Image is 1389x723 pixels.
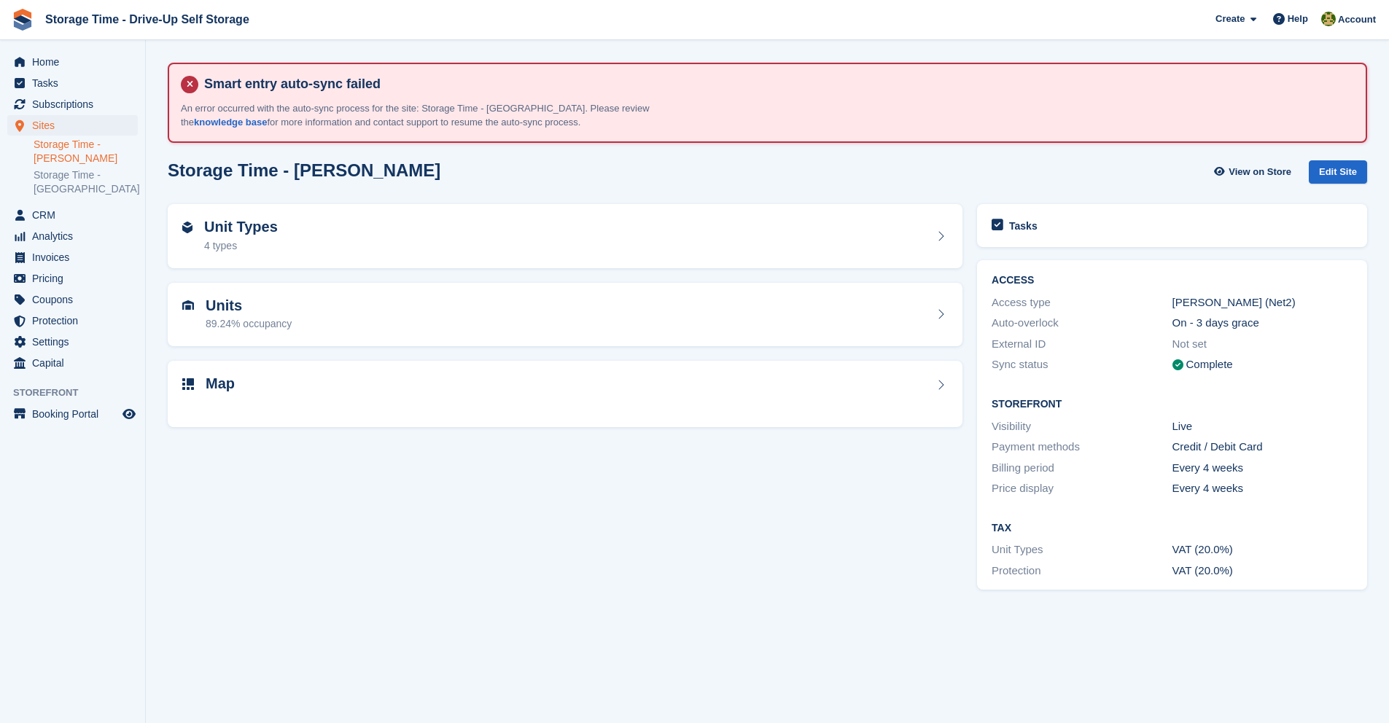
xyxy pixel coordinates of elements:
div: Access type [992,294,1172,311]
div: Auto-overlock [992,315,1172,332]
h2: ACCESS [992,275,1353,286]
a: menu [7,289,138,310]
a: Storage Time - [PERSON_NAME] [34,138,138,165]
span: Account [1338,12,1376,27]
p: An error occurred with the auto-sync process for the site: Storage Time - [GEOGRAPHIC_DATA]. Plea... [181,101,691,130]
img: Zain Sarwar [1321,12,1336,26]
span: Settings [32,332,120,352]
h2: Storefront [992,399,1353,410]
div: Live [1172,418,1353,435]
div: Payment methods [992,439,1172,456]
span: Create [1215,12,1245,26]
a: menu [7,115,138,136]
h2: Units [206,297,292,314]
div: [PERSON_NAME] (Net2) [1172,294,1353,311]
div: Edit Site [1309,160,1367,184]
h4: Smart entry auto-sync failed [198,76,1354,93]
div: VAT (20.0%) [1172,563,1353,579]
span: Storefront [13,386,145,400]
a: Storage Time - [GEOGRAPHIC_DATA] [34,168,138,196]
a: menu [7,205,138,225]
div: Credit / Debit Card [1172,439,1353,456]
span: Protection [32,310,120,331]
a: menu [7,247,138,267]
a: Storage Time - Drive-Up Self Storage [39,7,255,31]
div: Protection [992,563,1172,579]
span: Tasks [32,73,120,93]
a: Units 89.24% occupancy [168,283,962,347]
a: menu [7,52,138,72]
div: Unit Types [992,542,1172,558]
img: map-icn-33ee37083ee616e46c38cad1a60f524a97daa1e2b2c8c0bc3eb3415660979fc1.svg [182,378,194,390]
span: Subscriptions [32,94,120,114]
a: View on Store [1212,160,1297,184]
span: View on Store [1229,165,1291,179]
span: Booking Portal [32,404,120,424]
a: menu [7,94,138,114]
div: Sync status [992,356,1172,373]
div: Visibility [992,418,1172,435]
h2: Map [206,375,235,392]
img: stora-icon-8386f47178a22dfd0bd8f6a31ec36ba5ce8667c1dd55bd0f319d3a0aa187defe.svg [12,9,34,31]
div: 4 types [204,238,278,254]
span: Help [1288,12,1308,26]
div: Complete [1186,356,1233,373]
a: menu [7,73,138,93]
div: Not set [1172,336,1353,353]
span: Home [32,52,120,72]
div: Price display [992,480,1172,497]
span: Invoices [32,247,120,267]
span: Coupons [32,289,120,310]
span: Sites [32,115,120,136]
a: menu [7,226,138,246]
a: Edit Site [1309,160,1367,190]
a: knowledge base [194,117,267,128]
span: CRM [32,205,120,225]
a: menu [7,310,138,331]
span: Capital [32,353,120,373]
h2: Tax [992,523,1353,534]
a: Unit Types 4 types [168,204,962,268]
a: Preview store [120,405,138,423]
a: menu [7,268,138,289]
span: Analytics [32,226,120,246]
a: Map [168,361,962,427]
img: unit-type-icn-2b2737a686de81e16bb02015468b77c625bbabd49415b5ef34ead5e3b44a266d.svg [182,222,192,233]
h2: Unit Types [204,219,278,235]
div: 89.24% occupancy [206,316,292,332]
span: Pricing [32,268,120,289]
div: Every 4 weeks [1172,480,1353,497]
a: menu [7,353,138,373]
h2: Tasks [1009,219,1038,232]
a: menu [7,332,138,352]
div: Billing period [992,460,1172,477]
div: On - 3 days grace [1172,315,1353,332]
div: VAT (20.0%) [1172,542,1353,558]
div: Every 4 weeks [1172,460,1353,477]
a: menu [7,404,138,424]
img: unit-icn-7be61d7bf1b0ce9d3e12c5938cc71ed9869f7b940bace4675aadf7bd6d80202e.svg [182,300,194,310]
div: External ID [992,336,1172,353]
h2: Storage Time - [PERSON_NAME] [168,160,440,180]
